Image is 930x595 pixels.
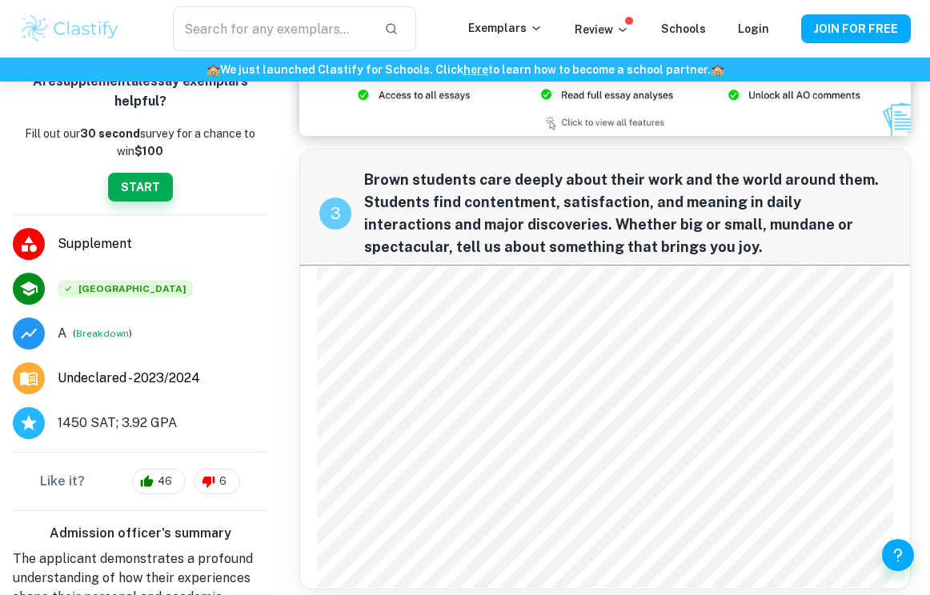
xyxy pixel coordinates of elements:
[575,21,629,38] p: Review
[206,63,220,76] span: 🏫
[40,472,85,491] h6: Like it?
[58,413,177,433] span: 1450 SAT; 3.92 GPA
[149,473,181,489] span: 46
[58,234,267,254] span: Supplement
[299,44,911,136] img: Ad
[364,169,891,258] span: Brown students care deeply about their work and the world around them. Students find contentment,...
[711,63,724,76] span: 🏫
[3,61,927,78] h6: We just launched Clastify for Schools. Click to learn how to become a school partner.
[134,145,163,158] strong: $100
[801,14,911,43] button: JOIN FOR FREE
[58,369,200,388] span: Undeclared - 2023/2024
[210,473,235,489] span: 6
[76,326,129,341] button: Breakdown
[13,125,267,160] p: Fill out our survey for a chance to win
[58,280,193,297] span: [GEOGRAPHIC_DATA]
[19,13,121,45] img: Clastify logo
[463,63,488,76] a: here
[738,22,769,35] a: Login
[173,6,371,51] input: Search for any exemplars...
[13,72,267,112] h6: Are supplemental essay exemplars helpful?
[73,325,132,341] span: ( )
[108,173,173,202] button: START
[194,469,240,494] div: 6
[661,22,706,35] a: Schools
[80,127,140,140] b: 30 second
[132,469,186,494] div: 46
[13,524,267,543] h6: Admission officer's summary
[58,369,213,388] a: Major and Application Year
[882,539,914,571] button: Help and Feedback
[58,324,66,343] p: Grade
[319,198,351,230] div: recipe
[58,280,193,297] div: Accepted: Brown University
[468,19,543,37] p: Exemplars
